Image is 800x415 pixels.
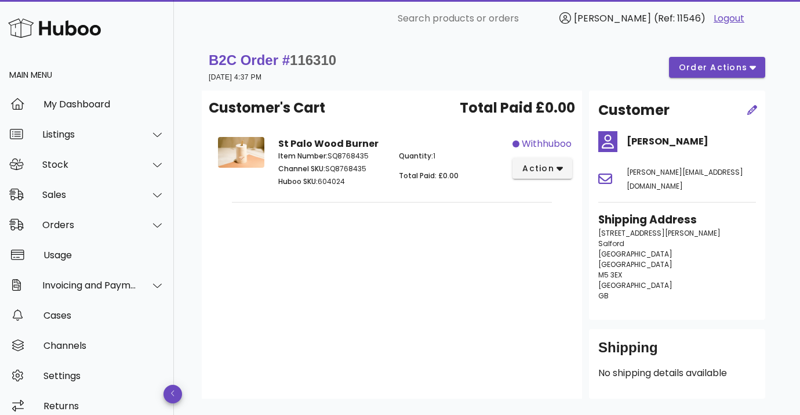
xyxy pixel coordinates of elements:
[598,338,756,366] div: Shipping
[43,400,165,412] div: Returns
[278,137,379,150] strong: St Palo Wood Burner
[678,62,748,74] span: order actions
[460,98,575,118] span: Total Paid £0.00
[522,163,554,175] span: action
[209,52,336,68] strong: B2C Order #
[43,250,165,261] div: Usage
[218,137,264,168] img: Product Image
[290,52,336,68] span: 116310
[42,280,137,291] div: Invoicing and Payments
[627,167,743,191] span: [PERSON_NAME][EMAIL_ADDRESS][DOMAIN_NAME]
[278,164,325,174] span: Channel SKU:
[278,164,385,174] p: SQ8768435
[278,151,328,161] span: Item Number:
[512,158,572,179] button: action
[209,98,325,118] span: Customer's Cart
[598,249,672,259] span: [GEOGRAPHIC_DATA]
[598,366,756,380] p: No shipping details available
[278,176,385,187] p: 604024
[574,12,651,25] span: [PERSON_NAME]
[654,12,706,25] span: (Ref: 11546)
[399,151,433,161] span: Quantity:
[42,159,137,170] div: Stock
[43,370,165,381] div: Settings
[598,212,756,228] h3: Shipping Address
[43,340,165,351] div: Channels
[8,16,101,41] img: Huboo Logo
[598,100,670,121] h2: Customer
[714,12,744,26] a: Logout
[598,291,609,301] span: GB
[42,189,137,200] div: Sales
[627,135,756,149] h4: [PERSON_NAME]
[43,99,165,110] div: My Dashboard
[43,310,165,321] div: Cases
[522,137,572,151] span: withhuboo
[209,73,261,81] small: [DATE] 4:37 PM
[598,259,672,269] span: [GEOGRAPHIC_DATA]
[278,176,318,186] span: Huboo SKU:
[399,171,459,181] span: Total Paid: £0.00
[669,57,765,78] button: order actions
[42,219,137,230] div: Orders
[278,151,385,161] p: SQ8768435
[598,228,721,238] span: [STREET_ADDRESS][PERSON_NAME]
[399,151,506,161] p: 1
[598,280,672,290] span: [GEOGRAPHIC_DATA]
[598,270,622,280] span: M5 3EX
[42,129,137,140] div: Listings
[598,239,624,248] span: Salford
